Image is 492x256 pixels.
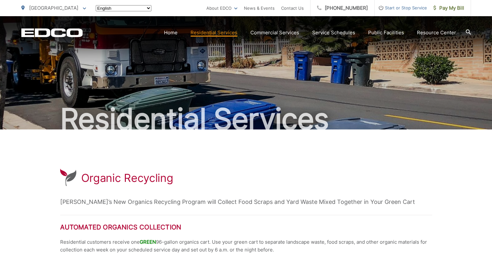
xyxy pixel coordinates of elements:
span: GREEN [140,239,156,245]
a: Service Schedules [312,29,355,37]
a: News & Events [244,4,275,12]
a: Resource Center [417,29,456,37]
select: Select a language [96,5,151,11]
a: EDCD logo. Return to the homepage. [21,28,83,37]
a: Home [164,29,178,37]
a: Commercial Services [250,29,299,37]
p: [PERSON_NAME]’s New Organics Recycling Program will Collect Food Scraps and Yard Waste Mixed Toge... [60,197,432,207]
h1: Organic Recycling [81,172,173,184]
h2: Automated Organics Collection [60,223,432,231]
a: Residential Services [191,29,237,37]
h2: Residential Services [21,103,471,135]
a: About EDCO [206,4,237,12]
a: Contact Us [281,4,304,12]
p: Residential customers receive one 96-gallon organics cart. Use your green cart to separate landsc... [60,238,432,254]
a: Public Facilities [368,29,404,37]
span: Pay My Bill [433,4,464,12]
span: [GEOGRAPHIC_DATA] [29,5,78,11]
